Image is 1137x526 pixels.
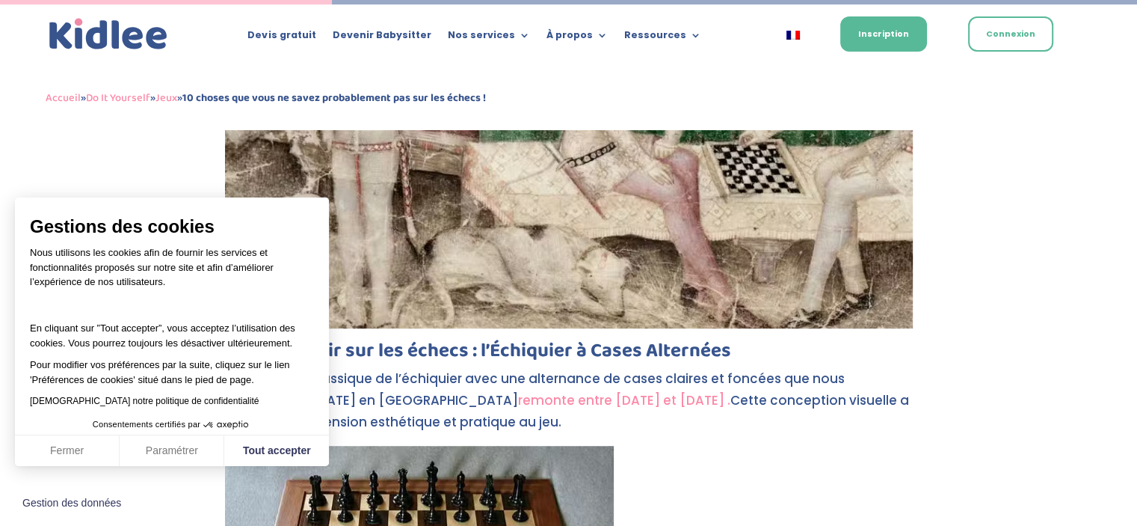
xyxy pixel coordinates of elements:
[546,30,607,46] a: À propos
[15,435,120,467] button: Fermer
[86,89,150,107] a: Do It Yourself
[623,30,700,46] a: Ressources
[30,245,314,299] p: Nous utilisons les cookies afin de fournir les services et fonctionnalités proposés sur notre sit...
[968,16,1053,52] a: Connexion
[447,30,529,46] a: Nos services
[46,15,171,54] a: Kidlee Logo
[46,15,171,54] img: logo_kidlee_bleu
[30,358,314,387] p: Pour modifier vos préférences par la suite, cliquez sur le lien 'Préférences de cookies' situé da...
[224,435,329,467] button: Tout accepter
[518,391,730,409] a: remonte entre [DATE] et [DATE] .
[203,403,248,447] svg: Axeptio
[247,30,315,46] a: Devis gratuit
[120,435,224,467] button: Paramétrer
[13,488,130,519] button: Fermer le widget sans consentement
[46,89,486,107] span: » » »
[85,415,259,435] button: Consentements certifiés par
[225,341,913,368] h3: 2. Tout savoir sur les échecs : l’Échiquier à Cases Alternées
[225,368,913,446] p: L’apparence classique de l’échiquier avec une alternance de cases claires et foncées que nous con...
[93,421,200,429] span: Consentements certifiés par
[182,89,486,107] strong: 10 choses que vous ne savez probablement pas sur les échecs !
[30,307,314,351] p: En cliquant sur ”Tout accepter”, vous acceptez l’utilisation des cookies. Vous pourrez toujours l...
[155,89,177,107] a: Jeux
[46,89,81,107] a: Accueil
[30,396,259,406] a: [DEMOGRAPHIC_DATA] notre politique de confidentialité
[30,215,314,238] span: Gestions des cookies
[332,30,431,46] a: Devenir Babysitter
[22,497,121,510] span: Gestion des données
[786,31,800,40] img: Français
[840,16,927,52] a: Inscription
